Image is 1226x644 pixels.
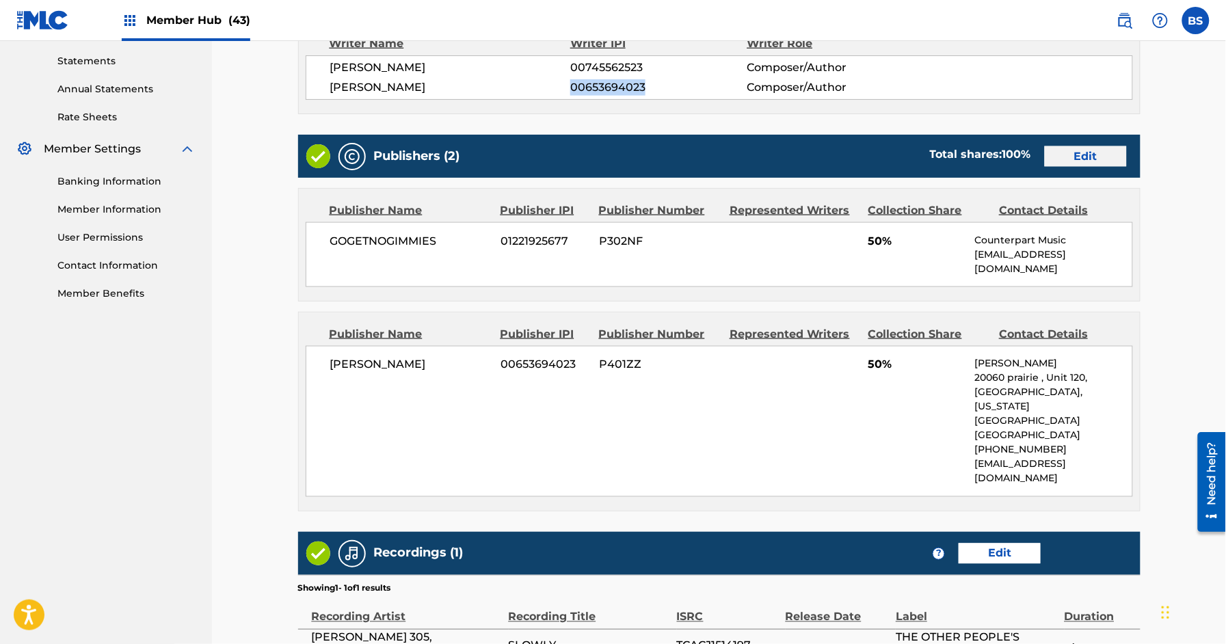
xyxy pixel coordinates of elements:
span: 01221925677 [501,233,589,250]
span: 50% [868,233,965,250]
span: 50% [868,357,965,373]
a: Public Search [1111,7,1138,34]
img: Member Settings [16,141,33,157]
a: User Permissions [57,230,196,245]
span: 100 % [1002,148,1031,161]
div: Release Date [786,595,890,626]
p: [GEOGRAPHIC_DATA] [974,429,1132,443]
a: Member Benefits [57,286,196,301]
span: 00653694023 [501,357,589,373]
div: Publisher Name [330,326,490,343]
p: [EMAIL_ADDRESS][DOMAIN_NAME] [974,457,1132,486]
img: Publishers [344,148,360,165]
div: Writer IPI [570,36,747,52]
span: 00653694023 [570,79,747,96]
p: Showing 1 - 1 of 1 results [298,582,391,595]
img: search [1117,12,1133,29]
div: Publisher IPI [501,202,589,219]
div: Recording Title [509,595,670,626]
a: Member Information [57,202,196,217]
div: Publisher Number [599,326,719,343]
span: Member Hub [146,12,250,28]
img: expand [179,141,196,157]
div: Represented Writers [730,202,858,219]
span: P302NF [599,233,719,250]
span: GOGETNOGIMMIES [330,233,491,250]
a: Edit [1045,146,1127,167]
span: 00745562523 [570,59,747,76]
p: Counterpart Music [974,233,1132,247]
div: Collection Share [868,326,989,343]
div: ISRC [677,595,779,626]
div: Publisher Number [599,202,719,219]
div: Total shares: [930,146,1031,163]
span: Composer/Author [747,59,907,76]
a: Statements [57,54,196,68]
div: Drag [1162,592,1170,633]
div: Label [896,595,1057,626]
div: Writer Name [330,36,571,52]
a: Contact Information [57,258,196,273]
div: Represented Writers [730,326,858,343]
span: [PERSON_NAME] [330,357,491,373]
span: Member Settings [44,141,141,157]
a: Banking Information [57,174,196,189]
div: Help [1147,7,1174,34]
img: MLC Logo [16,10,69,30]
div: Writer Role [747,36,908,52]
p: [EMAIL_ADDRESS][DOMAIN_NAME] [974,247,1132,276]
span: [PERSON_NAME] [330,59,571,76]
p: [PHONE_NUMBER] [974,443,1132,457]
img: Recordings [344,546,360,562]
div: Recording Artist [312,595,502,626]
a: Rate Sheets [57,110,196,124]
div: Collection Share [868,202,989,219]
a: Annual Statements [57,82,196,96]
img: Top Rightsholders [122,12,138,29]
iframe: Resource Center [1188,427,1226,537]
span: ? [933,548,944,559]
div: Contact Details [999,202,1119,219]
span: [PERSON_NAME] [330,79,571,96]
img: help [1152,12,1169,29]
iframe: Chat Widget [1158,578,1226,644]
p: [PERSON_NAME] [974,357,1132,371]
span: P401ZZ [599,357,719,373]
span: (43) [228,14,250,27]
span: Composer/Author [747,79,907,96]
p: 20060 prairie , Unit 120, [974,371,1132,386]
div: User Menu [1182,7,1210,34]
p: [GEOGRAPHIC_DATA], [US_STATE][GEOGRAPHIC_DATA] [974,386,1132,429]
img: Valid [306,541,330,565]
div: Duration [1065,595,1134,626]
a: Edit [959,544,1041,564]
h5: Publishers (2) [374,148,460,164]
h5: Recordings (1) [374,546,464,561]
img: Valid [306,144,330,168]
div: Publisher IPI [501,326,589,343]
div: Publisher Name [330,202,490,219]
div: Contact Details [999,326,1119,343]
